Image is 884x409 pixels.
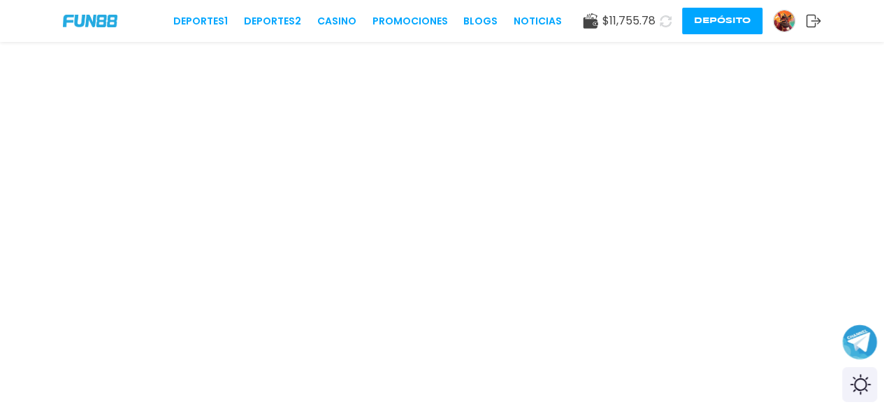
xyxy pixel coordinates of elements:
a: Deportes2 [244,14,301,29]
a: NOTICIAS [514,14,562,29]
button: Depósito [682,8,762,34]
div: Switch theme [842,367,877,402]
img: Company Logo [63,15,117,27]
span: $ 11,755.78 [602,13,655,29]
img: Avatar [774,10,795,31]
a: BLOGS [463,14,498,29]
a: CASINO [317,14,356,29]
button: Join telegram channel [842,324,877,360]
a: Deportes1 [173,14,228,29]
a: Avatar [773,10,806,32]
a: Promociones [372,14,447,29]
